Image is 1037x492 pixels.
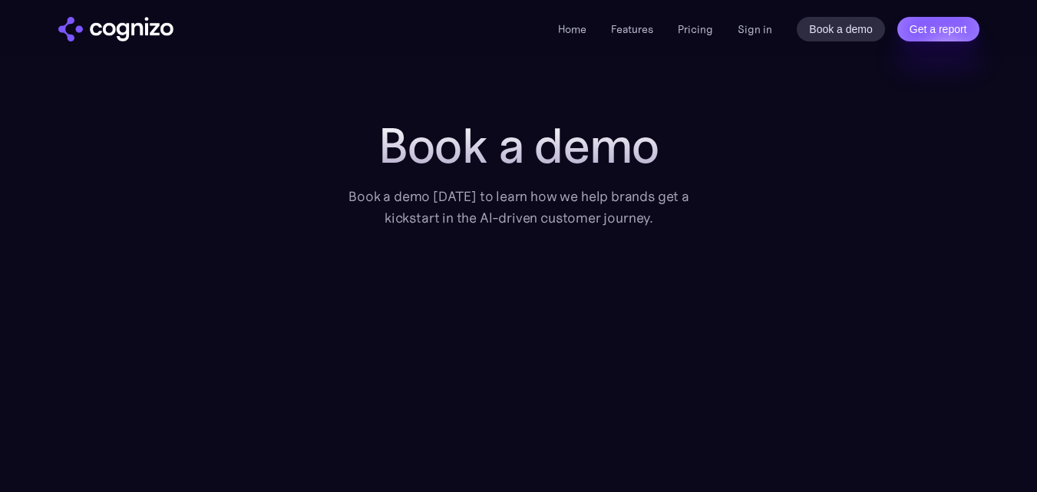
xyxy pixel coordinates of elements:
a: home [58,17,173,41]
a: Home [558,22,586,36]
a: Features [611,22,653,36]
h1: Book a demo [327,118,711,173]
a: Book a demo [797,17,885,41]
a: Get a report [897,17,979,41]
img: cognizo logo [58,17,173,41]
div: Book a demo [DATE] to learn how we help brands get a kickstart in the AI-driven customer journey. [327,186,711,229]
a: Sign in [738,20,772,38]
a: Pricing [678,22,713,36]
